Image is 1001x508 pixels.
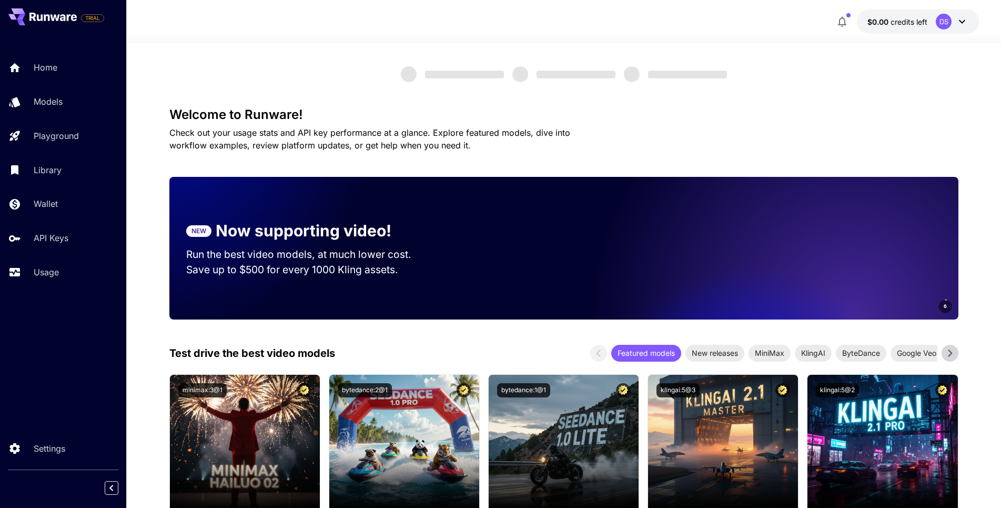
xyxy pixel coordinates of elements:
button: klingai:5@3 [656,383,700,397]
span: MiniMax [749,347,791,358]
p: Usage [34,266,59,278]
span: Add your payment card to enable full platform functionality. [81,12,104,24]
p: Save up to $500 for every 1000 Kling assets. [186,262,431,277]
p: Home [34,61,57,74]
div: ByteDance [836,345,886,362]
div: New releases [685,345,744,362]
span: Featured models [611,347,681,358]
span: KlingAI [795,347,832,358]
p: Run the best video models, at much lower cost. [186,247,431,262]
button: Certified Model – Vetted for best performance and includes a commercial license. [297,383,311,397]
button: Certified Model – Vetted for best performance and includes a commercial license. [935,383,949,397]
div: MiniMax [749,345,791,362]
span: ByteDance [836,347,886,358]
button: $0.00DS [857,9,979,34]
p: Wallet [34,197,58,210]
p: API Keys [34,232,68,244]
p: Now supporting video! [216,219,391,243]
div: $0.00 [867,16,927,27]
div: KlingAI [795,345,832,362]
p: Models [34,95,63,108]
button: Certified Model – Vetted for best performance and includes a commercial license. [616,383,630,397]
div: Google Veo [891,345,943,362]
span: TRIAL [82,14,104,22]
button: bytedance:2@1 [338,383,392,397]
span: Google Veo [891,347,943,358]
p: NEW [191,226,206,236]
span: 6 [944,302,947,310]
div: DS [936,14,952,29]
button: Certified Model – Vetted for best performance and includes a commercial license. [457,383,471,397]
div: Featured models [611,345,681,362]
h3: Welcome to Runware! [169,107,958,122]
div: Collapse sidebar [113,479,126,497]
p: Library [34,164,62,176]
span: credits left [891,17,927,26]
p: Test drive the best video models [169,345,335,361]
span: $0.00 [867,17,891,26]
p: Playground [34,130,79,142]
span: Check out your usage stats and API key performance at a glance. Explore featured models, dive int... [169,127,570,151]
button: klingai:5@2 [816,383,859,397]
button: minimax:3@1 [178,383,227,397]
span: New releases [685,347,744,358]
button: Certified Model – Vetted for best performance and includes a commercial license. [775,383,790,397]
p: Settings [34,442,65,455]
button: Collapse sidebar [105,481,118,495]
button: bytedance:1@1 [497,383,550,397]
